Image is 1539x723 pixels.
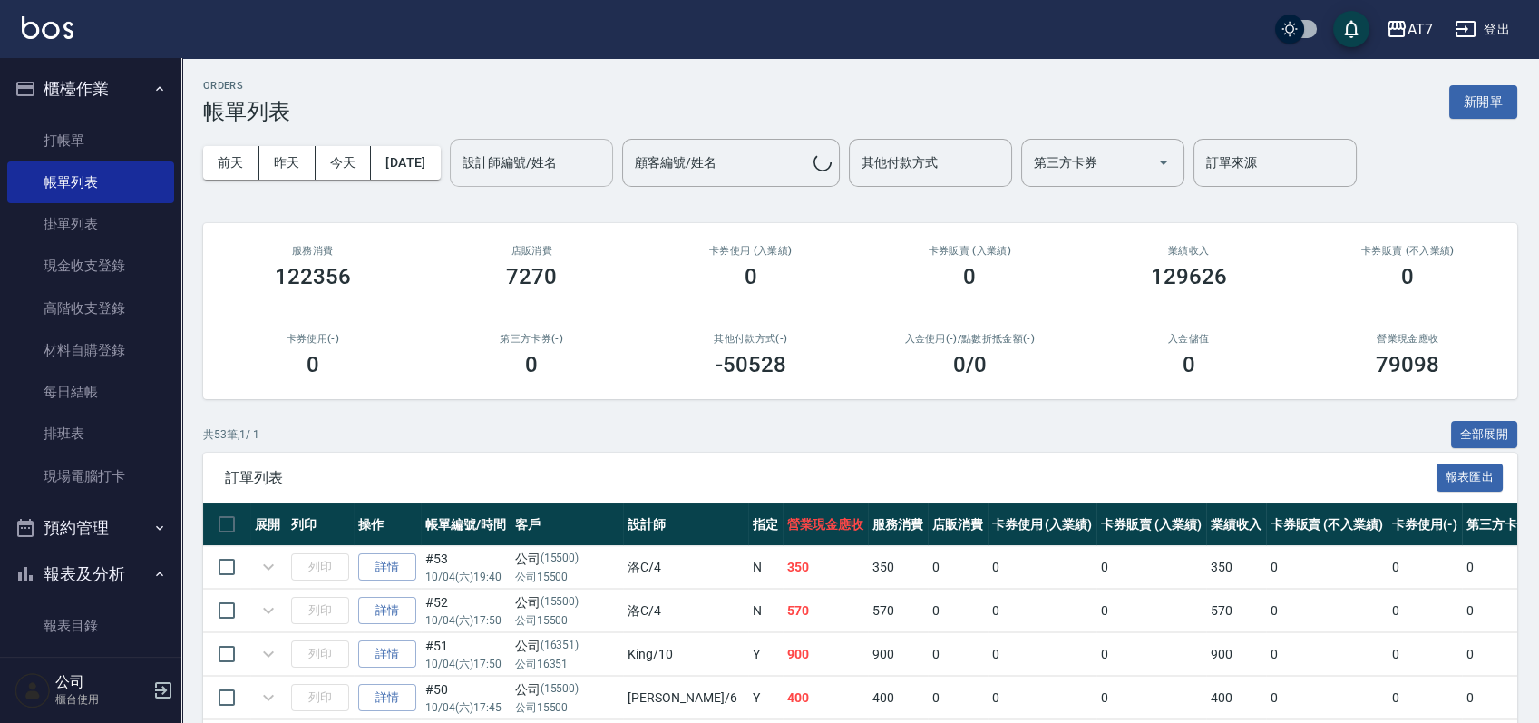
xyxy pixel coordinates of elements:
[623,546,748,589] td: 洛C /4
[663,333,839,345] h2: 其他付款方式(-)
[868,546,928,589] td: 350
[1096,590,1206,632] td: 0
[515,637,619,656] div: 公司
[7,161,174,203] a: 帳單列表
[1101,245,1277,257] h2: 業績收入
[1388,677,1462,719] td: 0
[1096,633,1206,676] td: 0
[515,656,619,672] p: 公司16351
[1388,546,1462,589] td: 0
[515,593,619,612] div: 公司
[541,550,580,569] p: (15500)
[1333,11,1369,47] button: save
[716,352,786,377] h3: -50528
[928,677,988,719] td: 0
[15,672,51,708] img: Person
[541,593,580,612] p: (15500)
[425,612,506,629] p: 10/04 (六) 17:50
[7,551,174,598] button: 報表及分析
[783,503,868,546] th: 營業現金應收
[1320,333,1496,345] h2: 營業現金應收
[748,633,783,676] td: Y
[515,612,619,629] p: 公司15500
[928,546,988,589] td: 0
[225,469,1437,487] span: 訂單列表
[783,590,868,632] td: 570
[7,504,174,552] button: 預約管理
[748,677,783,719] td: Y
[371,146,440,180] button: [DATE]
[1206,633,1266,676] td: 900
[7,65,174,112] button: 櫃檯作業
[748,503,783,546] th: 指定
[7,329,174,371] a: 材料自購登錄
[868,503,928,546] th: 服務消費
[358,684,416,712] a: 詳情
[963,264,976,289] h3: 0
[1101,333,1277,345] h2: 入金儲值
[307,352,319,377] h3: 0
[259,146,316,180] button: 昨天
[1447,13,1517,46] button: 登出
[7,120,174,161] a: 打帳單
[515,569,619,585] p: 公司15500
[1206,503,1266,546] th: 業績收入
[783,677,868,719] td: 400
[1449,85,1517,119] button: 新開單
[928,590,988,632] td: 0
[1266,633,1388,676] td: 0
[1266,590,1388,632] td: 0
[541,680,580,699] p: (15500)
[1388,633,1462,676] td: 0
[868,633,928,676] td: 900
[7,371,174,413] a: 每日結帳
[55,691,148,708] p: 櫃台使用
[623,503,748,546] th: 設計師
[868,590,928,632] td: 570
[1437,464,1504,492] button: 報表匯出
[748,546,783,589] td: N
[1183,352,1195,377] h3: 0
[55,673,148,691] h5: 公司
[354,503,421,546] th: 操作
[425,699,506,716] p: 10/04 (六) 17:45
[1437,468,1504,485] a: 報表匯出
[425,656,506,672] p: 10/04 (六) 17:50
[225,245,401,257] h3: 服務消費
[22,16,73,39] img: Logo
[988,590,1097,632] td: 0
[421,677,511,719] td: #50
[783,633,868,676] td: 900
[7,605,174,647] a: 報表目錄
[203,426,259,443] p: 共 53 筆, 1 / 1
[515,680,619,699] div: 公司
[1401,264,1414,289] h3: 0
[1206,546,1266,589] td: 350
[623,590,748,632] td: 洛C /4
[444,333,620,345] h2: 第三方卡券(-)
[250,503,287,546] th: 展開
[1096,503,1206,546] th: 卡券販賣 (入業績)
[988,546,1097,589] td: 0
[7,455,174,497] a: 現場電腦打卡
[515,699,619,716] p: 公司15500
[358,553,416,581] a: 詳情
[1151,264,1227,289] h3: 129626
[1408,18,1433,41] div: AT7
[203,146,259,180] button: 前天
[225,333,401,345] h2: 卡券使用(-)
[203,99,290,124] h3: 帳單列表
[783,546,868,589] td: 350
[988,633,1097,676] td: 0
[1206,590,1266,632] td: 570
[1096,546,1206,589] td: 0
[7,288,174,329] a: 高階收支登錄
[1320,245,1496,257] h2: 卡券販賣 (不入業績)
[623,633,748,676] td: King /10
[882,245,1058,257] h2: 卡券販賣 (入業績)
[953,352,987,377] h3: 0 /0
[882,333,1058,345] h2: 入金使用(-) /點數折抵金額(-)
[203,80,290,92] h2: ORDERS
[1206,677,1266,719] td: 400
[988,503,1097,546] th: 卡券使用 (入業績)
